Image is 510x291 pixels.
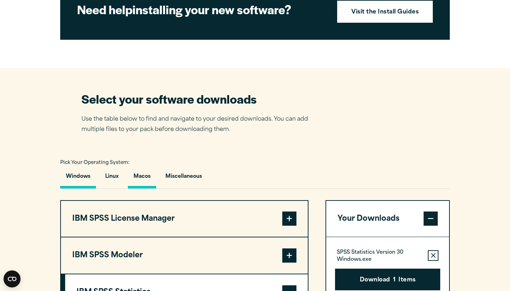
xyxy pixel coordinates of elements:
[100,168,124,188] button: Linux
[61,201,308,237] button: IBM SPSS License Manager
[4,270,21,287] button: Open CMP widget
[337,249,422,263] p: SPSS Statistics Version 30 Windows.exe
[77,1,325,17] h2: installing your new software?
[160,168,208,188] button: Miscellaneous
[61,237,308,274] button: IBM SPSS Modeler
[81,114,319,135] p: Use the table below to find and navigate to your desired downloads. You can add multiple files to...
[128,168,156,188] button: Macos
[60,160,130,165] span: Pick Your Operating System:
[351,8,419,17] strong: Visit the Install Guides
[81,91,319,107] h2: Select your software downloads
[77,1,132,18] strong: Need help
[337,1,433,23] a: Visit the Install Guides
[326,201,449,237] button: Your Downloads
[335,269,440,291] button: Download1Items
[393,276,396,285] span: 1
[60,168,96,188] button: Windows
